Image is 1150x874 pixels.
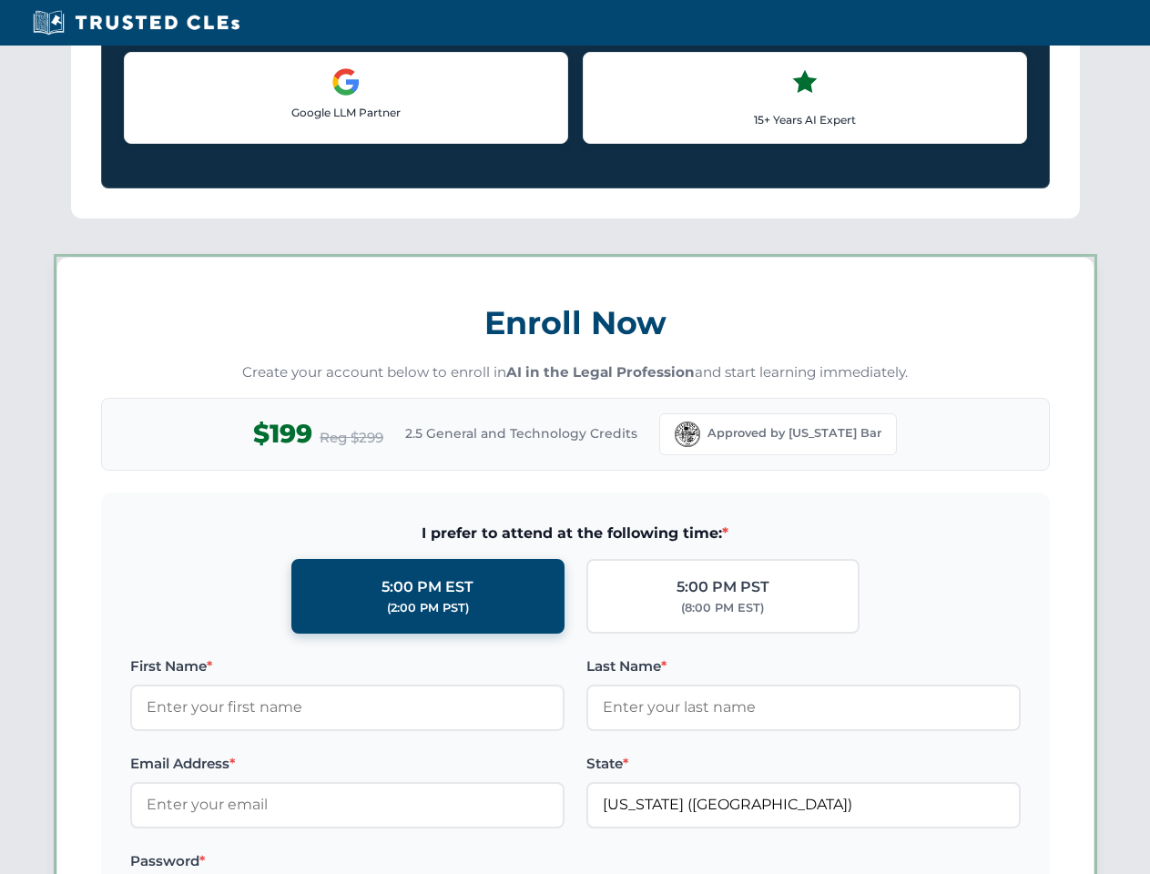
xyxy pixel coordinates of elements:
p: Google LLM Partner [139,104,553,121]
p: Create your account below to enroll in and start learning immediately. [101,362,1050,383]
input: Enter your first name [130,685,565,730]
img: Florida Bar [675,422,700,447]
label: State [586,753,1021,775]
div: 5:00 PM PST [677,575,769,599]
img: Google [331,67,361,97]
p: 15+ Years AI Expert [598,111,1012,128]
h3: Enroll Now [101,294,1050,351]
span: I prefer to attend at the following time: [130,522,1021,545]
label: First Name [130,655,565,677]
div: (2:00 PM PST) [387,599,469,617]
input: Florida (FL) [586,782,1021,828]
span: Reg $299 [320,427,383,449]
div: (8:00 PM EST) [681,599,764,617]
span: 2.5 General and Technology Credits [405,423,637,443]
input: Enter your last name [586,685,1021,730]
label: Password [130,850,565,872]
label: Email Address [130,753,565,775]
div: 5:00 PM EST [382,575,473,599]
img: Trusted CLEs [27,9,245,36]
label: Last Name [586,655,1021,677]
strong: AI in the Legal Profession [506,363,695,381]
input: Enter your email [130,782,565,828]
span: Approved by [US_STATE] Bar [707,424,881,442]
span: $199 [253,413,312,454]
